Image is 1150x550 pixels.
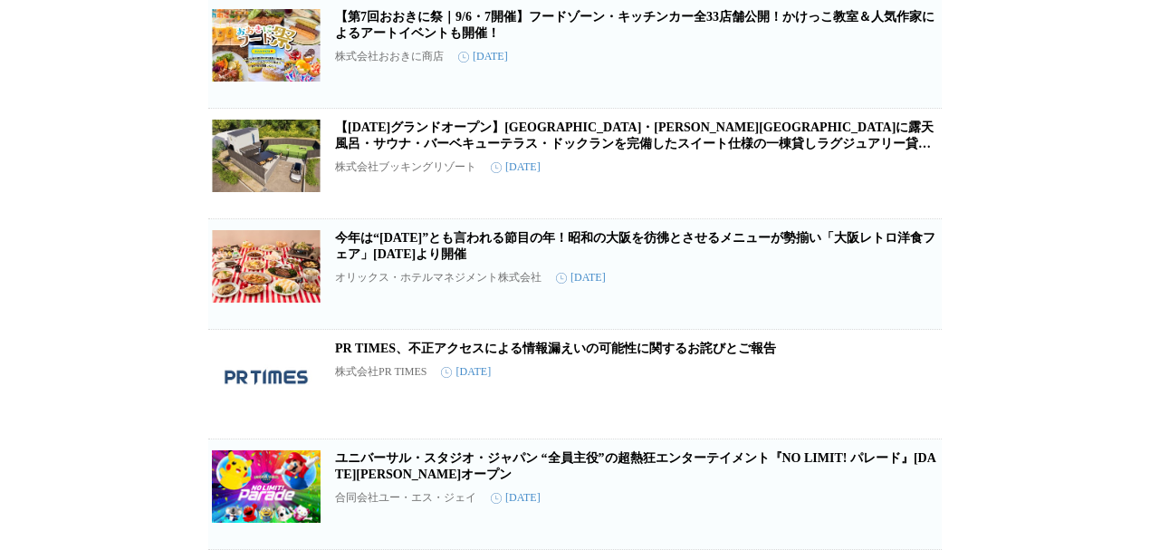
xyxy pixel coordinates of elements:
img: ユニバーサル・スタジオ・ジャパン “全員主役”の超熱狂エンターテイメント『NO LIMIT! パレード』２０２２年春オープン [212,450,321,523]
time: [DATE] [491,491,541,505]
time: [DATE] [441,365,491,379]
a: PR TIMES、不正アクセスによる情報漏えいの可能性に関するお詫びとご報告 [335,342,776,355]
p: 株式会社PR TIMES [335,364,426,380]
a: 【[DATE]グランドオープン】[GEOGRAPHIC_DATA]・[PERSON_NAME][GEOGRAPHIC_DATA]に露天風呂・サウナ・バーベキューテラス・ドックランを完備したスイー... [335,121,934,167]
a: 【第7回おおきに祭｜9/6・7開催】フードゾーン・キッチンカー全33店舗公開！かけっこ教室＆人気作家によるアートイベントも開催！ [335,10,934,40]
a: 今年は“[DATE]”とも言われる節目の年！昭和の大阪を彷彿とさせるメニューが勢揃い「大阪レトロ洋食フェア」[DATE]より開催 [335,231,935,261]
p: 合同会社ユー・エス・ジェイ [335,490,476,506]
img: PR TIMES、不正アクセスによる情報漏えいの可能性に関するお詫びとご報告 [212,341,321,413]
img: 【第7回おおきに祭｜9/6・7開催】フードゾーン・キッチンカー全33店舗公開！かけっこ教室＆人気作家によるアートイベントも開催！ [212,9,321,82]
time: [DATE] [491,160,541,174]
p: オリックス・ホテルマネジメント株式会社 [335,270,541,285]
p: 株式会社おおきに商店 [335,49,444,64]
img: 【2025年7月24日グランドオープン】滋賀県・大津市に露天風呂・サウナ・バーベキューテラス・ドックランを完備したスイート仕様の一棟貸しラグジュアリー貸別荘「DOG RESORT 湖都-大津-」が誕生 [212,120,321,192]
time: [DATE] [556,271,606,285]
time: [DATE] [458,50,508,63]
a: ユニバーサル・スタジオ・ジャパン “全員主役”の超熱狂エンターテイメント『NO LIMIT! パレード』[DATE][PERSON_NAME]オープン [335,451,936,481]
p: 株式会社ブッキングリゾート [335,159,476,175]
img: 今年は“昭和100年”とも言われる節目の年！昭和の大阪を彷彿とさせるメニューが勢揃い「大阪レトロ洋食フェア」6月5日より開催 [212,230,321,303]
